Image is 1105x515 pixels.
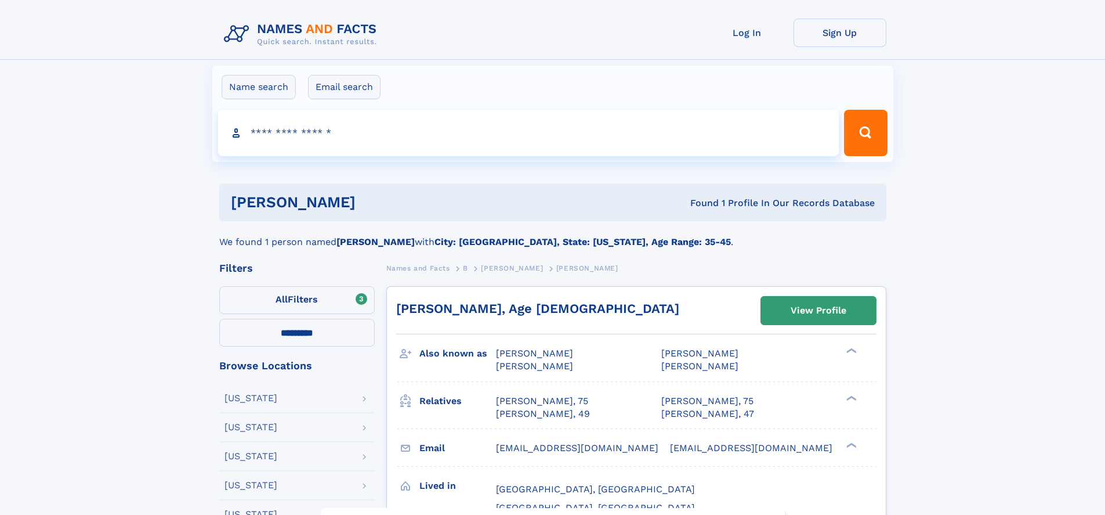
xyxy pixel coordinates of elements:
[336,236,415,247] b: [PERSON_NAME]
[523,197,875,210] div: Found 1 Profile In Our Records Database
[463,264,468,272] span: B
[219,221,886,249] div: We found 1 person named with .
[496,348,573,359] span: [PERSON_NAME]
[481,264,543,272] span: [PERSON_NAME]
[219,286,375,314] label: Filters
[843,394,857,402] div: ❯
[843,347,857,355] div: ❯
[308,75,381,99] label: Email search
[661,348,738,359] span: [PERSON_NAME]
[496,502,695,513] span: [GEOGRAPHIC_DATA], [GEOGRAPHIC_DATA]
[661,408,754,420] a: [PERSON_NAME], 47
[231,195,523,210] h1: [PERSON_NAME]
[761,297,876,325] a: View Profile
[496,395,588,408] a: [PERSON_NAME], 75
[844,110,887,156] button: Search Button
[496,442,658,453] span: [EMAIL_ADDRESS][DOMAIN_NAME]
[224,423,277,432] div: [US_STATE]
[218,110,839,156] input: search input
[419,344,496,363] h3: Also known as
[276,294,288,305] span: All
[396,301,679,316] a: [PERSON_NAME], Age [DEMOGRAPHIC_DATA]
[481,261,543,275] a: [PERSON_NAME]
[224,452,277,461] div: [US_STATE]
[843,441,857,449] div: ❯
[496,408,590,420] a: [PERSON_NAME], 49
[219,361,375,371] div: Browse Locations
[386,261,450,275] a: Names and Facts
[791,297,846,324] div: View Profile
[219,19,386,50] img: Logo Names and Facts
[419,438,496,458] h3: Email
[661,361,738,372] span: [PERSON_NAME]
[219,263,375,273] div: Filters
[419,476,496,496] h3: Lived in
[496,361,573,372] span: [PERSON_NAME]
[661,395,753,408] a: [PERSON_NAME], 75
[463,261,468,275] a: B
[556,264,618,272] span: [PERSON_NAME]
[701,19,794,47] a: Log In
[794,19,886,47] a: Sign Up
[670,442,832,453] span: [EMAIL_ADDRESS][DOMAIN_NAME]
[419,391,496,411] h3: Relatives
[496,484,695,495] span: [GEOGRAPHIC_DATA], [GEOGRAPHIC_DATA]
[434,236,731,247] b: City: [GEOGRAPHIC_DATA], State: [US_STATE], Age Range: 35-45
[224,394,277,403] div: [US_STATE]
[224,481,277,490] div: [US_STATE]
[222,75,296,99] label: Name search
